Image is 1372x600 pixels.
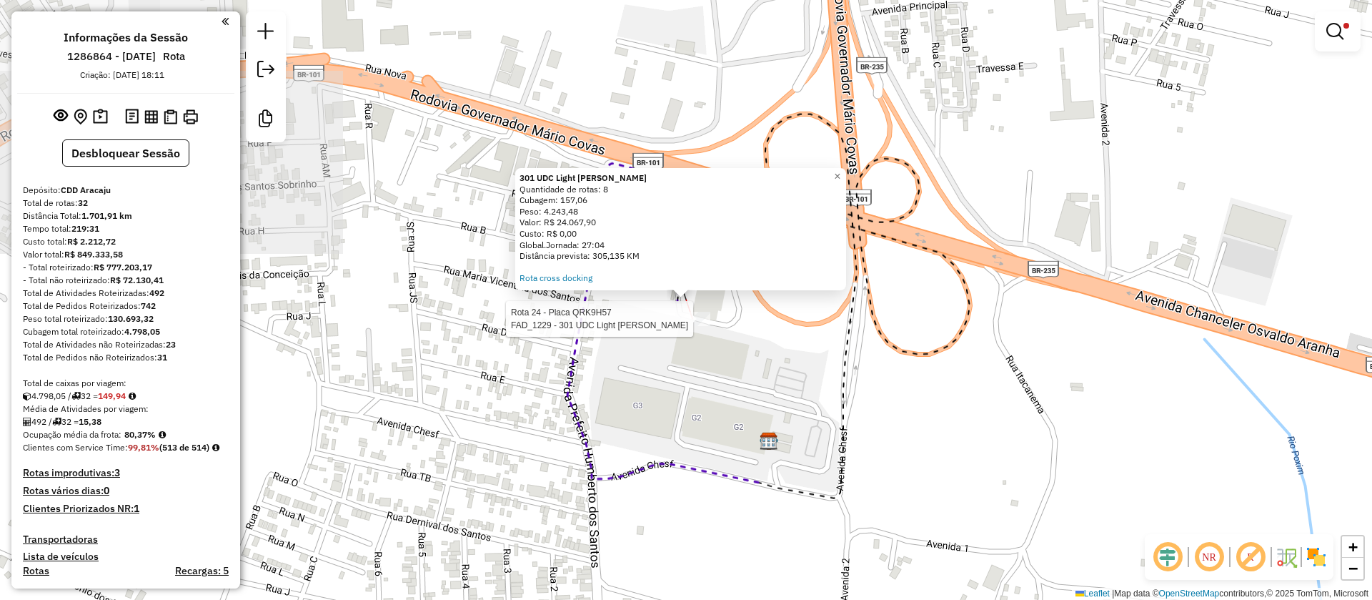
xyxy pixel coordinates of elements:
div: 4.798,05 / 32 = [23,390,229,403]
button: Visualizar relatório de Roteirização [141,107,161,126]
span: Filtro Ativo [1343,23,1349,29]
i: Meta Caixas/viagem: 170,46 Diferença: -20,52 [129,392,136,400]
em: Média calculada utilizando a maior ocupação (%Peso ou %Cubagem) de cada rota da sessão. Rotas cro... [159,431,166,439]
strong: 0 [104,484,109,497]
span: | [1112,589,1114,599]
h6: Rota [163,50,185,63]
img: Exibir/Ocultar setores [1305,546,1328,569]
em: Rotas cross docking consideradas [212,443,219,452]
span: × [834,170,840,182]
a: Zoom out [1342,558,1363,579]
button: Centralizar mapa no depósito ou ponto de apoio [71,106,90,128]
h4: Transportadoras [23,533,229,546]
strong: 1.701,91 km [81,210,132,221]
div: - Total não roteirizado: [23,274,229,287]
strong: R$ 777.203,17 [94,262,152,272]
i: Total de rotas [52,418,61,426]
div: Custo total: [23,235,229,248]
div: Depósito: [23,184,229,197]
h4: Rotas vários dias: [23,485,229,497]
a: Close popup [829,168,846,185]
div: Total de Pedidos não Roteirizados: [23,351,229,364]
div: Média de Atividades por viagem: [23,403,229,415]
div: Cubagem: 157,06 [520,195,842,206]
h4: Clientes Priorizados NR: [23,503,229,515]
h6: 1286864 - [DATE] [67,50,156,63]
div: Total de Atividades Roteirizadas: [23,287,229,300]
strong: 80,37% [124,429,156,440]
strong: 32 [78,197,88,208]
i: Total de rotas [71,392,81,400]
div: Total de rotas: [23,197,229,210]
a: Leaflet [1075,589,1110,599]
strong: R$ 849.333,58 [64,249,123,260]
div: 492 / 32 = [23,415,229,428]
span: Ocultar deslocamento [1150,540,1185,574]
strong: 15,38 [79,416,101,427]
a: Zoom in [1342,536,1363,558]
a: Rotas [23,565,49,577]
button: Desbloquear Sessão [62,139,189,167]
div: Peso total roteirizado: [23,313,229,325]
div: Distância prevista: 305,135 KM [520,250,842,262]
strong: 492 [149,287,164,298]
h4: Lista de veículos [23,551,229,563]
strong: 301 UDC Light [PERSON_NAME] [520,172,647,183]
button: Imprimir Rotas [180,107,201,127]
strong: 130.693,32 [108,313,154,324]
a: Exibir filtros [1321,17,1355,46]
strong: 219:31 [71,223,99,234]
span: Ocultar NR [1192,540,1226,574]
img: CDD Aracaju [760,432,778,451]
a: Rota cross docking [520,272,592,283]
span: − [1348,559,1358,577]
button: Logs desbloquear sessão [122,106,141,128]
button: Painel de Sugestão [90,106,111,128]
strong: 149,94 [98,390,126,401]
div: Valor: R$ 24.067,90 [520,217,842,228]
a: Exportar sessão [252,55,280,87]
h4: Informações da Sessão [64,31,188,44]
span: Ocupação média da frota: [23,429,121,440]
span: Exibir rótulo [1233,540,1268,574]
a: Nova sessão e pesquisa [252,17,280,49]
h4: Rotas improdutivas: [23,467,229,479]
div: Criação: [DATE] 18:11 [74,69,170,82]
strong: 742 [141,300,156,311]
h4: Recargas: 5 [175,565,229,577]
strong: 31 [157,352,167,363]
a: Criar modelo [252,104,280,137]
strong: (513 de 514) [159,442,209,453]
div: Cubagem total roteirizado: [23,325,229,338]
span: Clientes com Service Time: [23,442,128,453]
div: Total de Pedidos Roteirizados: [23,300,229,313]
strong: R$ 72.130,41 [110,275,164,285]
div: Total de Atividades não Roteirizadas: [23,338,229,351]
div: Global.Jornada: 27:04 [520,240,842,251]
button: Visualizar Romaneio [161,107,180,127]
div: Tempo total: [23,222,229,235]
strong: CDD Aracaju [61,185,111,195]
div: Valor total: [23,248,229,261]
div: Custo: R$ 0,00 [520,228,842,240]
div: Distância Total: [23,210,229,222]
div: Quantidade de rotas: 8 [520,184,842,195]
span: + [1348,538,1358,556]
button: Exibir sessão original [51,105,71,128]
a: Clique aqui para minimizar o painel [222,13,229,29]
strong: 4.798,05 [124,326,160,337]
i: Total de Atividades [23,418,31,426]
strong: 1 [134,502,139,515]
i: Cubagem total roteirizado [23,392,31,400]
img: Fluxo de ruas [1275,546,1298,569]
strong: 3 [114,466,120,479]
a: OpenStreetMap [1159,589,1220,599]
div: - Total roteirizado: [23,261,229,274]
div: Map data © contributors,© 2025 TomTom, Microsoft [1072,588,1372,600]
strong: 99,81% [128,442,159,453]
strong: 23 [166,339,176,350]
div: Peso: 4.243,48 [520,206,842,217]
strong: R$ 2.212,72 [67,236,116,247]
div: Total de caixas por viagem: [23,377,229,390]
